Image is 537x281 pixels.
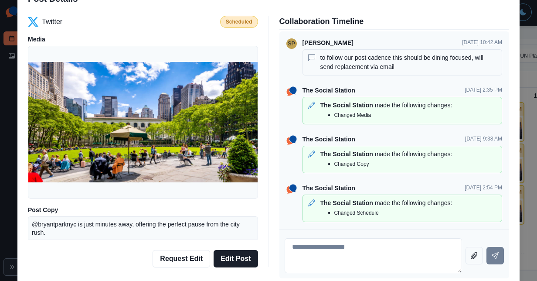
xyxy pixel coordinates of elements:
[466,247,483,264] button: Attach file
[320,53,498,72] p: to follow our post cadence this should be dining focused, will send replacement via email
[288,37,295,51] div: Samantha Pesce
[320,199,373,208] p: The Social Station
[320,150,373,159] p: The Social Station
[226,18,252,26] p: Scheduled
[285,84,299,98] img: ssLogoSVG.f144a2481ffb055bcdd00c89108cbcb7.svg
[285,182,299,196] img: ssLogoSVG.f144a2481ffb055bcdd00c89108cbcb7.svg
[375,101,452,110] p: made the following changes:
[334,209,379,217] p: Changed Schedule
[285,133,299,147] img: ssLogoSVG.f144a2481ffb055bcdd00c89108cbcb7.svg
[465,86,502,95] p: [DATE] 2:35 PM
[375,199,452,208] p: made the following changes:
[302,135,355,144] p: The Social Station
[214,250,258,267] button: Edit Post
[32,220,254,237] p: @bryantparknyc is just minutes away, offering the perfect pause from the city rush.
[28,35,258,44] p: Media
[465,135,502,144] p: [DATE] 9:38 AM
[302,38,353,48] p: [PERSON_NAME]
[153,250,210,267] button: Request Edit
[334,160,369,168] p: Changed Copy
[486,247,504,264] button: Send message
[375,150,452,159] p: made the following changes:
[42,17,62,27] p: Twitter
[279,16,510,27] p: Collaboration Timeline
[462,38,502,48] p: [DATE] 10:42 AM
[465,184,502,193] p: [DATE] 2:54 PM
[28,62,258,182] img: htizj9ckp3vfp9ebpdra
[28,206,258,215] p: Post Copy
[334,111,371,119] p: Changed Media
[302,86,355,95] p: The Social Station
[302,184,355,193] p: The Social Station
[320,101,373,110] p: The Social Station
